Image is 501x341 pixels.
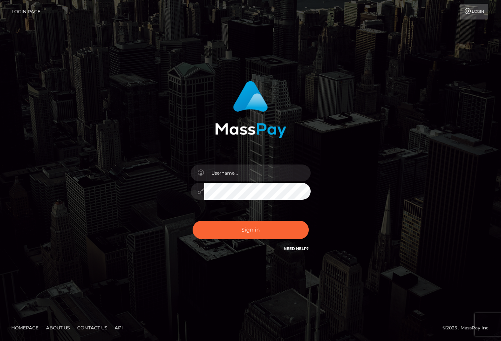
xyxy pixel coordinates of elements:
a: Contact Us [74,322,110,334]
a: About Us [43,322,73,334]
img: MassPay Login [215,81,286,138]
a: Login Page [12,4,40,19]
div: © 2025 , MassPay Inc. [443,324,495,332]
a: Homepage [8,322,42,334]
button: Sign in [193,221,309,239]
a: Need Help? [284,246,309,251]
a: API [112,322,126,334]
input: Username... [204,165,311,181]
a: Login [460,4,488,19]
